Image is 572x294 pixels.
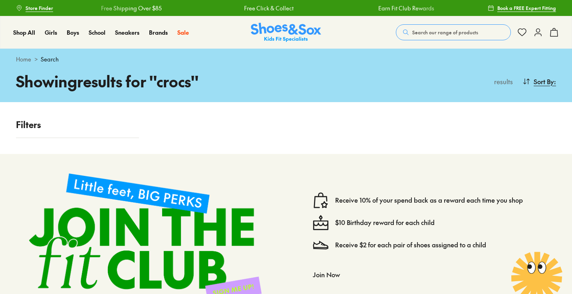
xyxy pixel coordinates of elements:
[313,266,340,283] button: Join Now
[149,28,168,36] span: Brands
[335,241,486,249] a: Receive $2 for each pair of shoes assigned to a child
[67,28,79,37] a: Boys
[335,218,435,227] a: $10 Birthday reward for each child
[89,28,105,36] span: School
[67,28,79,36] span: Boys
[16,1,53,15] a: Store Finder
[16,55,31,63] a: Home
[16,118,139,131] p: Filters
[491,77,513,86] p: results
[396,24,511,40] button: Search our range of products
[488,1,556,15] a: Book a FREE Expert Fitting
[522,73,556,90] button: Sort By:
[26,4,53,12] span: Store Finder
[115,28,139,36] span: Sneakers
[554,77,556,86] span: :
[177,28,189,36] span: Sale
[13,28,35,36] span: Shop All
[377,4,433,12] a: Earn Fit Club Rewards
[497,4,556,12] span: Book a FREE Expert Fitting
[149,28,168,37] a: Brands
[41,55,59,63] span: Search
[313,237,329,253] img: Vector_3098.svg
[335,196,523,205] a: Receive 10% of your spend back as a reward each time you shop
[100,4,161,12] a: Free Shipping Over $85
[412,29,478,36] span: Search our range of products
[45,28,57,36] span: Girls
[115,28,139,37] a: Sneakers
[534,77,554,86] span: Sort By
[89,28,105,37] a: School
[313,192,329,208] img: vector1.svg
[251,23,321,42] a: Shoes & Sox
[45,28,57,37] a: Girls
[177,28,189,37] a: Sale
[16,70,286,93] h1: Showing results for " crocs "
[13,28,35,37] a: Shop All
[313,215,329,231] img: cake--candle-birthday-event-special-sweet-cake-bake.svg
[16,55,556,63] div: >
[243,4,292,12] a: Free Click & Collect
[251,23,321,42] img: SNS_Logo_Responsive.svg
